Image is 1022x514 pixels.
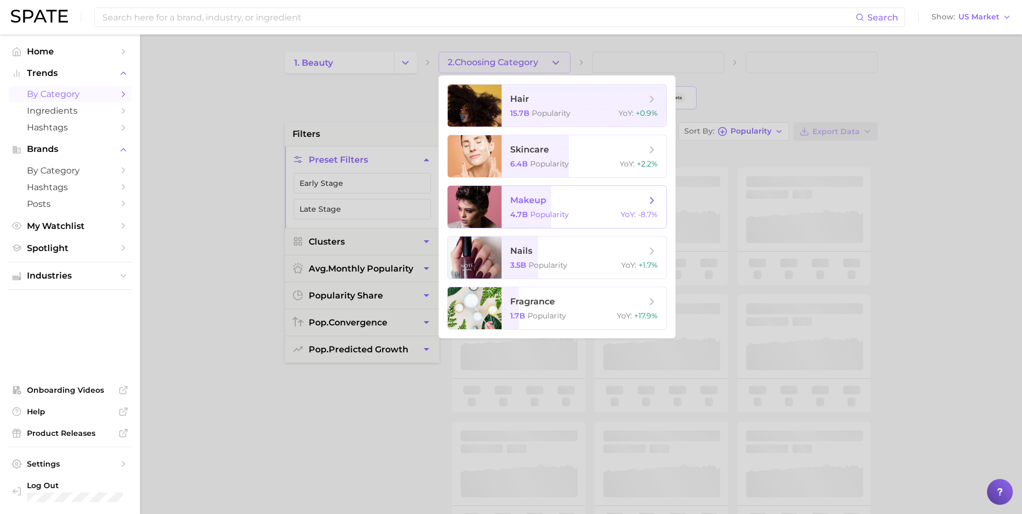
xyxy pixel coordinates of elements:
span: Home [27,46,113,57]
span: Product Releases [27,428,113,438]
span: 4.7b [510,210,528,219]
span: YoY : [620,159,635,169]
span: +1.7% [638,260,658,270]
button: Industries [9,268,131,284]
span: Log Out [27,481,123,490]
span: 15.7b [510,108,530,118]
span: Help [27,407,113,416]
a: by Category [9,86,131,102]
a: by Category [9,162,131,179]
span: YoY : [621,210,636,219]
span: Show [931,14,955,20]
a: Settings [9,456,131,472]
a: Spotlight [9,240,131,256]
span: hair [510,94,529,104]
span: Popularity [529,260,567,270]
span: YoY : [618,108,634,118]
span: +17.9% [634,311,658,321]
span: Popularity [527,311,566,321]
a: Product Releases [9,425,131,441]
span: 1.7b [510,311,525,321]
span: fragrance [510,296,555,307]
span: Posts [27,199,113,209]
span: Hashtags [27,182,113,192]
a: Ingredients [9,102,131,119]
span: Hashtags [27,122,113,133]
span: Onboarding Videos [27,385,113,395]
span: Settings [27,459,113,469]
span: by Category [27,165,113,176]
span: skincare [510,144,549,155]
a: Help [9,404,131,420]
a: Hashtags [9,179,131,196]
button: Trends [9,65,131,81]
a: Home [9,43,131,60]
span: nails [510,246,532,256]
a: Hashtags [9,119,131,136]
button: Brands [9,141,131,157]
span: YoY : [621,260,636,270]
span: YoY : [617,311,632,321]
a: Onboarding Videos [9,382,131,398]
ul: 2.Choosing Category [439,75,676,338]
span: Trends [27,68,113,78]
span: Spotlight [27,243,113,253]
span: Search [867,12,898,23]
span: by Category [27,89,113,99]
span: makeup [510,195,546,205]
span: +2.2% [637,159,658,169]
span: 6.4b [510,159,528,169]
span: US Market [958,14,999,20]
img: SPATE [11,10,68,23]
button: ShowUS Market [929,10,1014,24]
span: Industries [27,271,113,281]
input: Search here for a brand, industry, or ingredient [101,8,856,26]
a: Posts [9,196,131,212]
a: Log out. Currently logged in with e-mail CSnow@ulta.com. [9,477,131,505]
span: Popularity [532,108,571,118]
span: Ingredients [27,106,113,116]
span: Popularity [530,210,569,219]
a: My Watchlist [9,218,131,234]
span: -8.7% [638,210,658,219]
span: +0.9% [636,108,658,118]
span: Popularity [530,159,569,169]
span: 3.5b [510,260,526,270]
span: Brands [27,144,113,154]
span: My Watchlist [27,221,113,231]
